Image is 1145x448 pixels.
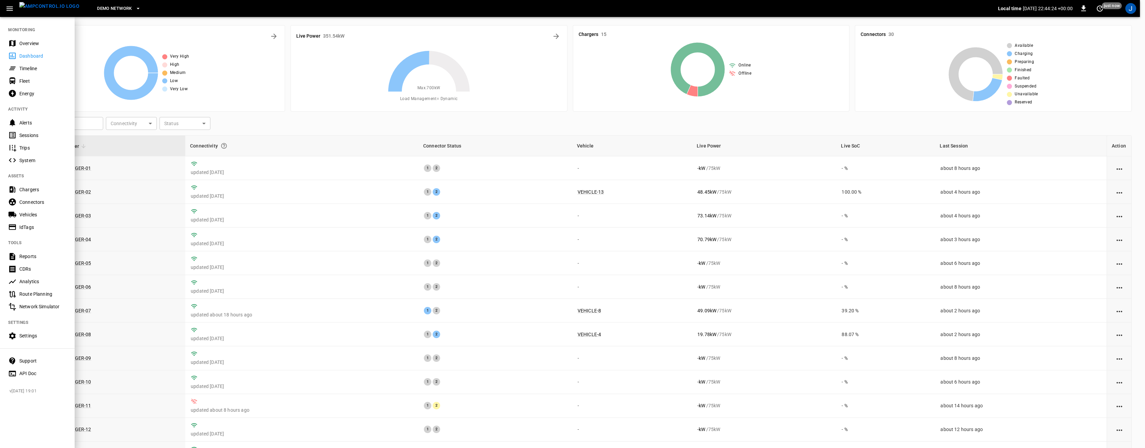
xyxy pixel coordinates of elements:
[19,119,67,126] div: Alerts
[19,278,67,285] div: Analytics
[19,132,67,139] div: Sessions
[19,78,67,84] div: Fleet
[1094,3,1105,14] button: set refresh interval
[19,253,67,260] div: Reports
[10,388,69,395] span: v [DATE] 19:01
[19,157,67,164] div: System
[19,332,67,339] div: Settings
[19,53,67,59] div: Dashboard
[19,291,67,297] div: Route Planning
[19,370,67,377] div: API Doc
[19,186,67,193] div: Chargers
[19,144,67,151] div: Trips
[19,303,67,310] div: Network Simulator
[19,357,67,364] div: Support
[1023,5,1073,12] p: [DATE] 22:44:24 +00:00
[19,40,67,47] div: Overview
[1102,2,1122,9] span: just now
[19,224,67,231] div: IdTags
[1125,3,1136,14] div: profile-icon
[19,199,67,206] div: Connectors
[998,5,1021,12] p: Local time
[19,90,67,97] div: Energy
[97,5,132,13] span: DEMO NETWORK
[19,266,67,272] div: CDRs
[19,65,67,72] div: Timeline
[19,2,79,11] img: ampcontrol.io logo
[19,211,67,218] div: Vehicles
